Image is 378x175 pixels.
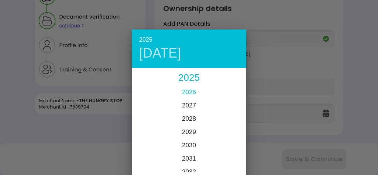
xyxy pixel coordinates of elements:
[182,152,196,166] button: 2031
[182,139,196,152] button: 2030
[182,142,196,149] span: 2030
[182,99,196,113] button: 2027
[182,86,196,99] button: 2026
[178,72,200,86] button: 2025
[182,128,196,135] span: 2029
[139,37,239,43] div: 2025
[182,115,196,122] span: 2028
[178,72,200,83] span: 2025
[182,102,196,109] span: 2027
[182,155,196,162] span: 2031
[182,113,196,126] button: 2028
[182,89,196,96] span: 2026
[182,126,196,139] button: 2029
[139,47,239,60] div: [DATE]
